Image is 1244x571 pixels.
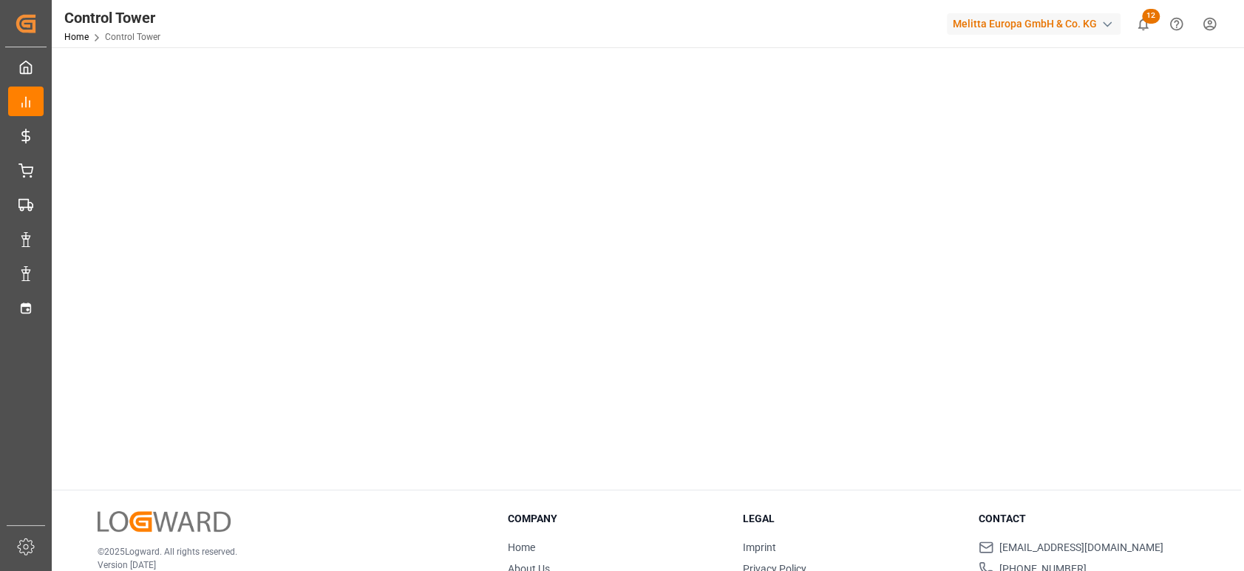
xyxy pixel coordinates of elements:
button: show 12 new notifications [1126,7,1160,41]
h3: Legal [743,511,959,527]
div: Control Tower [64,7,160,29]
a: Home [64,32,89,42]
span: 12 [1142,9,1160,24]
span: [EMAIL_ADDRESS][DOMAIN_NAME] [999,540,1163,555]
a: Home [508,541,535,553]
a: Imprint [743,541,776,553]
h3: Contact [979,511,1195,527]
img: Logward Logo [98,511,231,533]
button: Help Center [1160,7,1193,41]
h3: Company [508,511,724,527]
p: © 2025 Logward. All rights reserved. [98,545,471,558]
div: Melitta Europa GmbH & Co. KG [947,13,1121,35]
button: Melitta Europa GmbH & Co. KG [947,10,1126,38]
